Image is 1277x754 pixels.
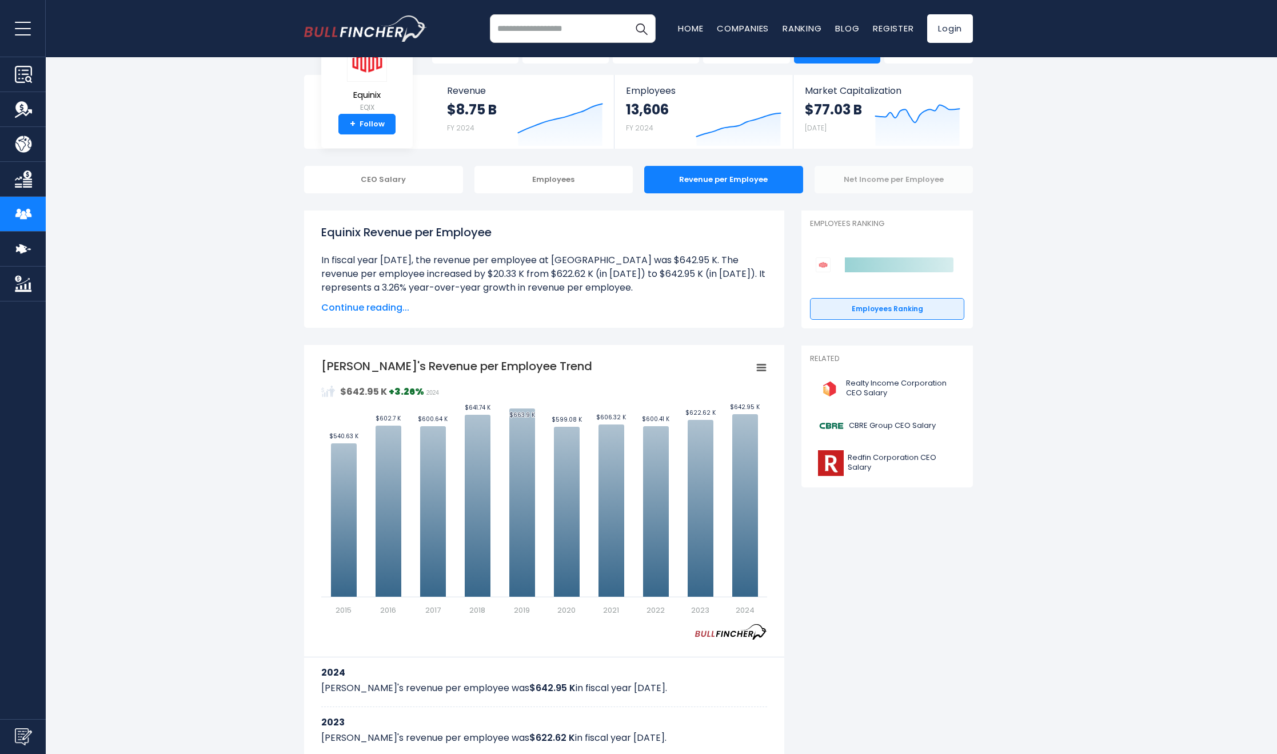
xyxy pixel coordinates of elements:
[626,101,669,118] strong: 13,606
[810,447,964,479] a: Redfin Corporation CEO Salary
[815,166,973,193] div: Net Income per Employee
[817,376,843,402] img: O logo
[927,14,973,43] a: Login
[509,411,536,419] text: $663.9 K
[817,413,845,439] img: CBRE logo
[340,385,387,398] strong: $642.95 K
[783,22,821,34] a: Ranking
[810,373,964,404] a: Realty Income Corporation CEO Salary
[321,301,767,315] span: Continue reading...
[691,605,709,616] text: 2023
[329,432,359,441] text: $540.63 K
[627,14,656,43] button: Search
[447,101,497,118] strong: $8.75 B
[810,354,964,364] p: Related
[816,257,831,272] img: Equinix competitors logo
[336,605,352,616] text: 2015
[376,414,401,423] text: $602.7 K
[321,665,767,680] h3: 2024
[447,85,603,96] span: Revenue
[321,715,767,729] h3: 2023
[647,605,665,616] text: 2022
[347,90,387,100] span: Equinix
[678,22,703,34] a: Home
[603,605,619,616] text: 2021
[817,450,844,476] img: RDFN logo
[304,166,463,193] div: CEO Salary
[849,421,936,431] span: CBRE Group CEO Salary
[717,22,769,34] a: Companies
[644,166,803,193] div: Revenue per Employee
[350,119,356,129] strong: +
[436,75,614,149] a: Revenue $8.75 B FY 2024
[514,605,530,616] text: 2019
[389,385,424,398] strong: +3.26%
[447,123,474,133] small: FY 2024
[474,166,633,193] div: Employees
[805,85,960,96] span: Market Capitalization
[810,298,964,320] a: Employees Ranking
[848,453,957,473] span: Redfin Corporation CEO Salary
[835,22,859,34] a: Blog
[805,123,827,133] small: [DATE]
[321,731,767,745] p: [PERSON_NAME]'s revenue per employee was in fiscal year [DATE].
[873,22,913,34] a: Register
[321,384,335,398] img: RevenuePerEmployee.svg
[805,101,862,118] strong: $77.03 B
[685,408,716,417] text: $622.62 K
[321,224,767,241] h1: Equinix Revenue per Employee
[626,123,653,133] small: FY 2024
[529,731,575,744] b: $622.62 K
[810,410,964,442] a: CBRE Group CEO Salary
[304,15,427,42] img: bullfincher logo
[338,114,396,134] a: +Follow
[465,403,491,412] text: $641.74 K
[418,415,448,423] text: $600.64 K
[793,75,972,149] a: Market Capitalization $77.03 B [DATE]
[730,403,760,411] text: $642.95 K
[614,75,792,149] a: Employees 13,606 FY 2024
[736,605,755,616] text: 2024
[469,605,485,616] text: 2018
[642,415,670,423] text: $600.41 K
[321,253,767,295] li: In fiscal year [DATE], the revenue per employee at [GEOGRAPHIC_DATA] was $642.95 K. The revenue p...
[304,15,427,42] a: Go to homepage
[321,358,592,374] tspan: [PERSON_NAME]'s Revenue per Employee Trend
[380,605,396,616] text: 2016
[347,102,387,113] small: EQIX
[321,358,767,616] svg: Equinix's Revenue per Employee Trend
[810,219,964,229] p: Employees Ranking
[346,43,388,114] a: Equinix EQIX
[846,379,957,398] span: Realty Income Corporation CEO Salary
[552,415,582,424] text: $599.08 K
[426,390,439,396] span: 2024
[626,85,781,96] span: Employees
[425,605,441,616] text: 2017
[596,413,626,422] text: $606.32 K
[321,681,767,695] p: [PERSON_NAME]'s revenue per employee was in fiscal year [DATE].
[529,681,576,695] b: $642.95 K
[557,605,576,616] text: 2020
